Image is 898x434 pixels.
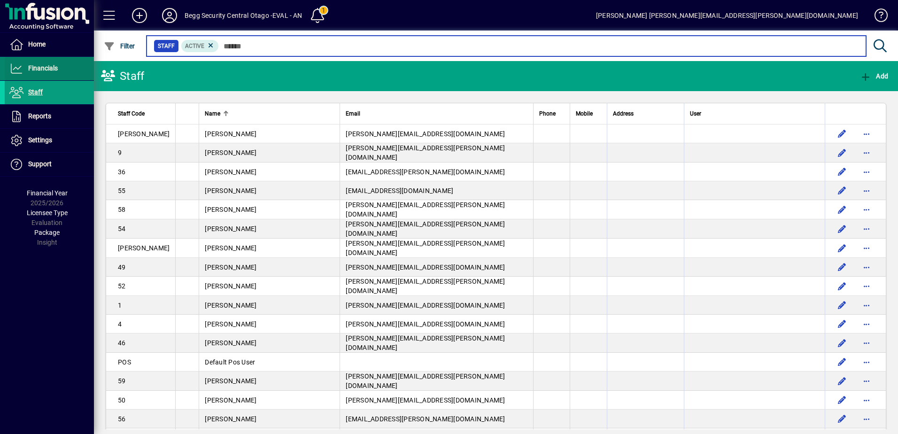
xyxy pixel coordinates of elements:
[346,396,505,404] span: [PERSON_NAME][EMAIL_ADDRESS][DOMAIN_NAME]
[155,7,185,24] button: Profile
[859,279,874,294] button: More options
[205,320,256,328] span: [PERSON_NAME]
[158,41,175,51] span: Staff
[118,206,126,213] span: 58
[835,298,850,313] button: Edit
[205,302,256,309] span: [PERSON_NAME]
[859,240,874,256] button: More options
[205,339,256,347] span: [PERSON_NAME]
[346,415,505,423] span: [EMAIL_ADDRESS][PERSON_NAME][DOMAIN_NAME]
[205,108,220,119] span: Name
[835,221,850,236] button: Edit
[346,263,505,271] span: [PERSON_NAME][EMAIL_ADDRESS][DOMAIN_NAME]
[835,335,850,350] button: Edit
[346,220,505,237] span: [PERSON_NAME][EMAIL_ADDRESS][PERSON_NAME][DOMAIN_NAME]
[118,168,126,176] span: 36
[346,278,505,294] span: [PERSON_NAME][EMAIL_ADDRESS][PERSON_NAME][DOMAIN_NAME]
[858,68,890,85] button: Add
[205,358,255,366] span: Default Pos User
[118,339,126,347] span: 46
[118,396,126,404] span: 50
[118,108,145,119] span: Staff Code
[346,168,505,176] span: [EMAIL_ADDRESS][PERSON_NAME][DOMAIN_NAME]
[576,108,593,119] span: Mobile
[346,372,505,389] span: [PERSON_NAME][EMAIL_ADDRESS][PERSON_NAME][DOMAIN_NAME]
[835,126,850,141] button: Edit
[118,244,170,252] span: [PERSON_NAME]
[835,317,850,332] button: Edit
[835,164,850,179] button: Edit
[205,225,256,232] span: [PERSON_NAME]
[859,411,874,426] button: More options
[5,105,94,128] a: Reports
[835,145,850,160] button: Edit
[859,126,874,141] button: More options
[118,108,170,119] div: Staff Code
[118,149,122,156] span: 9
[5,57,94,80] a: Financials
[181,40,219,52] mat-chip: Activation Status: Active
[835,279,850,294] button: Edit
[118,377,126,385] span: 59
[5,33,94,56] a: Home
[835,202,850,217] button: Edit
[205,244,256,252] span: [PERSON_NAME]
[539,108,564,119] div: Phone
[28,40,46,48] span: Home
[205,263,256,271] span: [PERSON_NAME]
[859,183,874,198] button: More options
[205,377,256,385] span: [PERSON_NAME]
[205,415,256,423] span: [PERSON_NAME]
[859,317,874,332] button: More options
[346,240,505,256] span: [PERSON_NAME][EMAIL_ADDRESS][PERSON_NAME][DOMAIN_NAME]
[104,42,135,50] span: Filter
[835,411,850,426] button: Edit
[118,415,126,423] span: 56
[185,8,302,23] div: Begg Security Central Otago -EVAL - AN
[576,108,601,119] div: Mobile
[835,183,850,198] button: Edit
[205,396,256,404] span: [PERSON_NAME]
[118,263,126,271] span: 49
[346,320,505,328] span: [PERSON_NAME][EMAIL_ADDRESS][DOMAIN_NAME]
[835,373,850,388] button: Edit
[860,72,888,80] span: Add
[28,88,43,96] span: Staff
[859,164,874,179] button: More options
[101,69,144,84] div: Staff
[28,160,52,168] span: Support
[118,225,126,232] span: 54
[118,282,126,290] span: 52
[118,320,122,328] span: 4
[835,260,850,275] button: Edit
[5,129,94,152] a: Settings
[27,209,68,217] span: Licensee Type
[28,136,52,144] span: Settings
[34,229,60,236] span: Package
[205,149,256,156] span: [PERSON_NAME]
[346,302,505,309] span: [PERSON_NAME][EMAIL_ADDRESS][DOMAIN_NAME]
[101,38,138,54] button: Filter
[859,373,874,388] button: More options
[118,130,170,138] span: [PERSON_NAME]
[27,189,68,197] span: Financial Year
[118,302,122,309] span: 1
[205,206,256,213] span: [PERSON_NAME]
[346,201,505,218] span: [PERSON_NAME][EMAIL_ADDRESS][PERSON_NAME][DOMAIN_NAME]
[28,112,51,120] span: Reports
[185,43,204,49] span: Active
[346,334,505,351] span: [PERSON_NAME][EMAIL_ADDRESS][PERSON_NAME][DOMAIN_NAME]
[346,144,505,161] span: [PERSON_NAME][EMAIL_ADDRESS][PERSON_NAME][DOMAIN_NAME]
[835,355,850,370] button: Edit
[859,355,874,370] button: More options
[859,221,874,236] button: More options
[859,298,874,313] button: More options
[859,393,874,408] button: More options
[28,64,58,72] span: Financials
[205,108,334,119] div: Name
[835,240,850,256] button: Edit
[835,393,850,408] button: Edit
[859,260,874,275] button: More options
[346,108,360,119] span: Email
[690,108,819,119] div: User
